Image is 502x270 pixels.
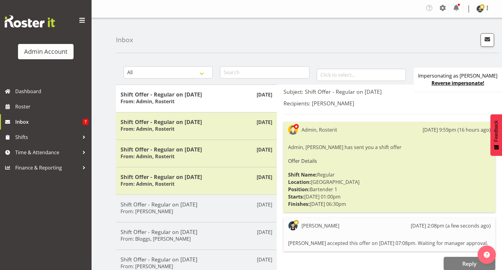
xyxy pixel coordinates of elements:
[288,125,298,135] img: admin-rosteritf9cbda91fdf824d97c9d6345b1f660ea.png
[121,201,272,208] h5: Shift Offer - Regular on [DATE]
[121,98,175,104] h6: From: Admin, Rosterit
[15,102,88,111] span: Roster
[302,222,339,229] div: [PERSON_NAME]
[288,179,311,185] strong: Location:
[121,263,173,269] h6: From: [PERSON_NAME]
[121,236,191,242] h6: From: Bloggs, [PERSON_NAME]
[288,186,310,193] strong: Position:
[121,228,272,235] h5: Shift Offer - Regular on [DATE]
[121,256,272,263] h5: Shift Offer - Regular on [DATE]
[288,238,491,248] div: [PERSON_NAME] accepted this offer on [DATE] 07:08pm. Waiting for manager approval.
[411,222,491,229] div: [DATE] 2:08pm (a few seconds ago)
[288,221,298,231] img: wu-kevin5aaed71ed01d5805973613cd15694a89.png
[317,69,406,81] input: Click to select...
[490,114,502,156] button: Feedback - Show survey
[15,163,79,172] span: Finance & Reporting
[257,91,272,98] p: [DATE]
[257,146,272,153] p: [DATE]
[5,15,55,27] img: Rosterit website logo
[484,252,490,258] img: help-xxl-2.png
[288,158,491,164] h6: Offer Details
[257,173,272,181] p: [DATE]
[24,47,67,56] div: Admin Account
[15,87,88,96] span: Dashboard
[15,148,79,157] span: Time & Attendance
[121,173,272,180] h5: Shift Offer - Regular on [DATE]
[284,100,495,107] h5: Recipients: [PERSON_NAME]
[288,142,491,209] div: Admin, [PERSON_NAME] has sent you a shift offer Regular [GEOGRAPHIC_DATA] Bartender 1 [DATE] 01:0...
[493,120,499,142] span: Feedback
[15,133,79,142] span: Shifts
[121,153,175,159] h6: From: Admin, Rosterit
[288,171,317,178] strong: Shift Name:
[121,181,175,187] h6: From: Admin, Rosterit
[83,119,88,125] span: 7
[476,5,484,13] img: wu-kevin5aaed71ed01d5805973613cd15694a89.png
[418,72,497,79] p: Impersonating as [PERSON_NAME]
[121,146,272,153] h5: Shift Offer - Regular on [DATE]
[116,36,133,43] h4: Inbox
[257,228,272,236] p: [DATE]
[462,260,476,267] span: Reply
[284,88,495,95] h5: Subject: Shift Offer - Regular on [DATE]
[257,201,272,208] p: [DATE]
[15,117,83,126] span: Inbox
[121,208,173,214] h6: From: [PERSON_NAME]
[121,91,272,98] h5: Shift Offer - Regular on [DATE]
[121,119,272,125] h5: Shift Offer - Regular on [DATE]
[432,80,484,86] a: Reverse impersonate!
[257,119,272,126] p: [DATE]
[121,126,175,132] h6: From: Admin, Rosterit
[257,256,272,263] p: [DATE]
[288,193,304,200] strong: Starts:
[220,66,309,78] input: Search
[423,126,491,133] div: [DATE] 9:59pm (16 hours ago)
[288,201,310,207] strong: Finishes:
[302,126,337,133] div: Admin, Rosterit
